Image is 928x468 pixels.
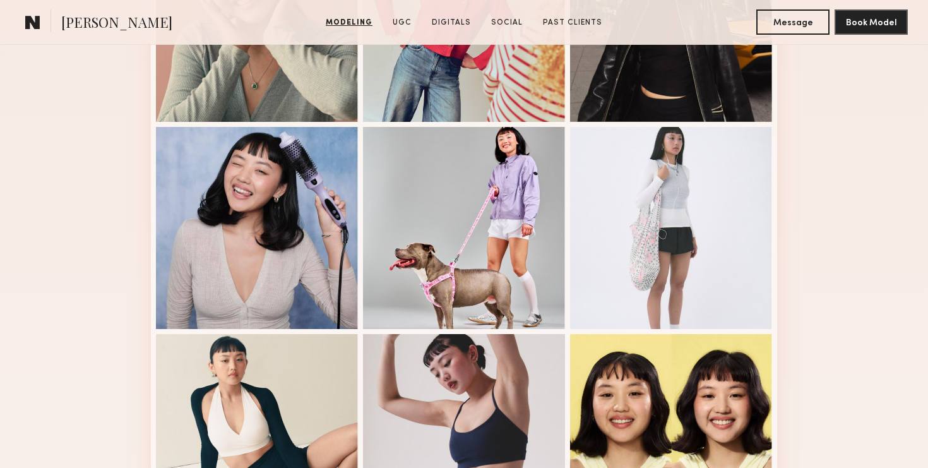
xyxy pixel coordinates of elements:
[756,9,830,35] button: Message
[61,13,172,35] span: [PERSON_NAME]
[388,17,417,28] a: UGC
[538,17,607,28] a: Past Clients
[835,9,908,35] button: Book Model
[321,17,378,28] a: Modeling
[835,16,908,27] a: Book Model
[486,17,528,28] a: Social
[427,17,476,28] a: Digitals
